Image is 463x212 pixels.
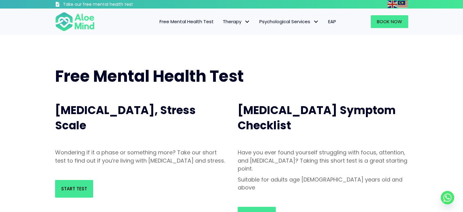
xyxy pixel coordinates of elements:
p: Have you ever found yourself struggling with focus, attention, and [MEDICAL_DATA]? Taking this sh... [238,149,408,172]
p: Suitable for adults age [DEMOGRAPHIC_DATA] years old and above [238,176,408,192]
a: Book Now [371,15,408,28]
span: Psychological Services: submenu [312,17,321,26]
span: Therapy: submenu [243,17,252,26]
a: Malay [398,1,408,8]
img: en [388,1,397,8]
nav: Menu [103,15,341,28]
a: TherapyTherapy: submenu [218,15,255,28]
a: English [388,1,398,8]
span: [MEDICAL_DATA] Symptom Checklist [238,102,396,133]
p: Wondering if it a phase or something more? Take our short test to find out if you’re living with ... [55,149,226,164]
a: Psychological ServicesPsychological Services: submenu [255,15,324,28]
span: Therapy [223,18,250,25]
h3: Take our free mental health test [63,2,166,8]
a: EAP [324,15,341,28]
span: Psychological Services [259,18,319,25]
a: Take our free mental health test [55,2,166,9]
img: ms [398,1,408,8]
span: Start Test [61,185,87,192]
span: Free Mental Health Test [55,65,244,87]
a: Free Mental Health Test [155,15,218,28]
a: Start Test [55,180,93,198]
a: Whatsapp [441,191,454,204]
span: [MEDICAL_DATA], Stress Scale [55,102,196,133]
img: Aloe mind Logo [55,12,95,32]
span: Free Mental Health Test [160,18,214,25]
span: EAP [328,18,336,25]
span: Book Now [377,18,402,25]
